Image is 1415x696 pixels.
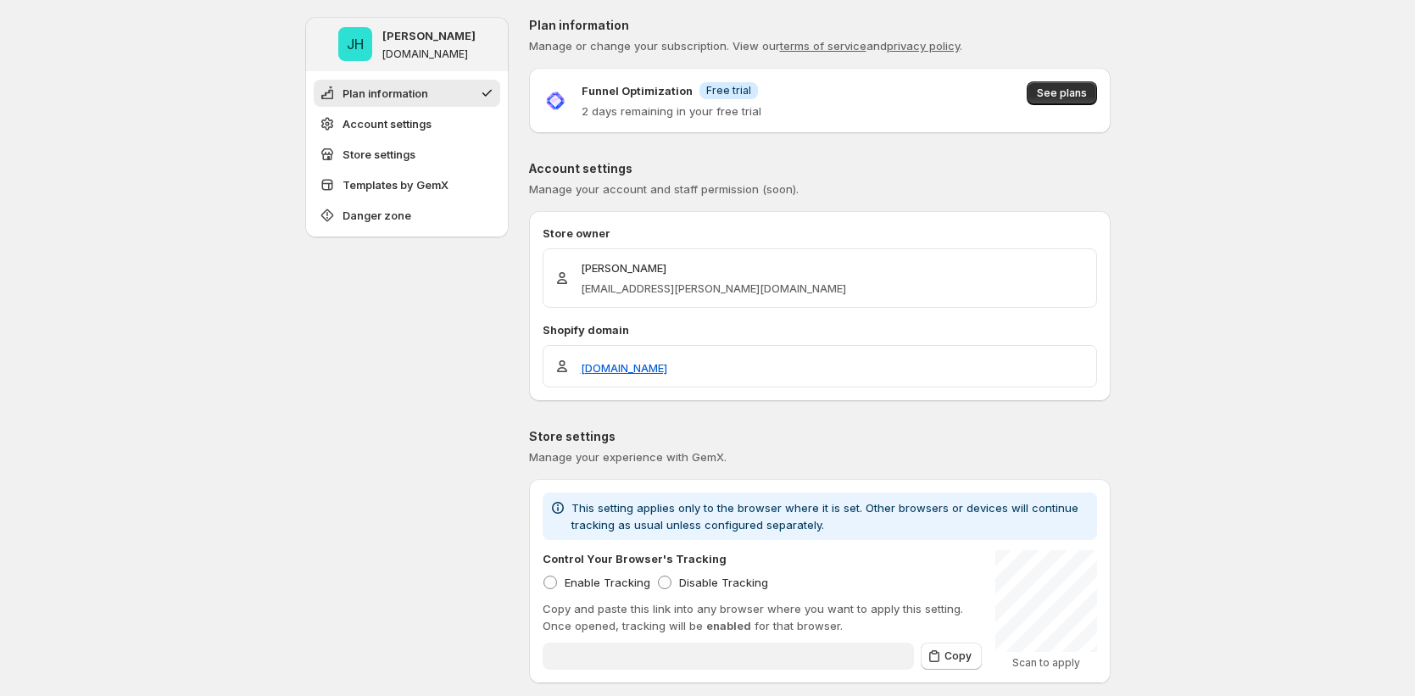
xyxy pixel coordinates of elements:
[995,656,1097,670] p: Scan to apply
[582,103,761,120] p: 2 days remaining in your free trial
[543,550,727,567] p: Control Your Browser's Tracking
[706,84,751,97] span: Free trial
[343,207,411,224] span: Danger zone
[921,643,982,670] button: Copy
[706,619,751,632] span: enabled
[582,82,693,99] p: Funnel Optimization
[382,47,468,61] p: [DOMAIN_NAME]
[314,202,500,229] button: Danger zone
[343,146,415,163] span: Store settings
[529,428,1111,445] p: Store settings
[343,115,432,132] span: Account settings
[679,576,768,589] span: Disable Tracking
[571,501,1078,532] span: This setting applies only to the browser where it is set. Other browsers or devices will continue...
[944,649,972,663] span: Copy
[581,259,846,276] p: [PERSON_NAME]
[543,88,568,114] img: Funnel Optimization
[1037,86,1087,100] span: See plans
[565,576,650,589] span: Enable Tracking
[581,280,846,297] p: [EMAIL_ADDRESS][PERSON_NAME][DOMAIN_NAME]
[529,160,1111,177] p: Account settings
[343,85,428,102] span: Plan information
[543,225,1097,242] p: Store owner
[314,171,500,198] button: Templates by GemX
[1027,81,1097,105] button: See plans
[543,321,1097,338] p: Shopify domain
[338,27,372,61] span: Jena Hoang
[529,39,962,53] span: Manage or change your subscription. View our and .
[382,27,476,44] p: [PERSON_NAME]
[780,39,866,53] a: terms of service
[543,600,982,634] p: Copy and paste this link into any browser where you want to apply this setting. Once opened, trac...
[581,359,667,376] a: [DOMAIN_NAME]
[887,39,960,53] a: privacy policy
[314,80,500,107] button: Plan information
[529,17,1111,34] p: Plan information
[343,176,448,193] span: Templates by GemX
[314,141,500,168] button: Store settings
[347,36,364,53] text: JH
[529,182,799,196] span: Manage your account and staff permission (soon).
[314,110,500,137] button: Account settings
[529,450,727,464] span: Manage your experience with GemX.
